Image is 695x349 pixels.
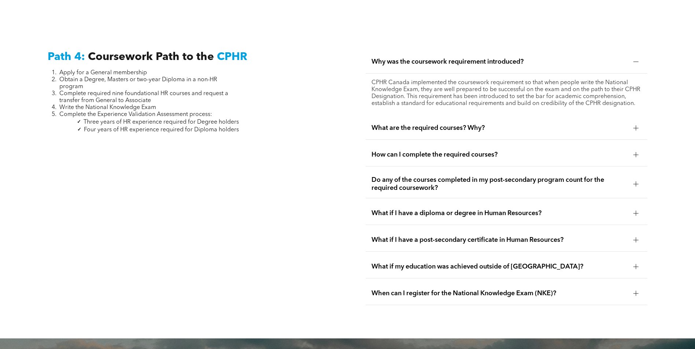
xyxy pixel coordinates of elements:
span: Complete required nine foundational HR courses and request a transfer from General to Associate [59,91,228,104]
span: What if I have a diploma or degree in Human Resources? [371,209,628,217]
span: What if I have a post-secondary certificate in Human Resources? [371,236,628,244]
span: What are the required courses? Why? [371,124,628,132]
span: Obtain a Degree, Masters or two-year Diploma in a non-HR program [59,77,217,90]
span: Coursework Path to the [88,52,214,63]
p: CPHR Canada implemented the coursework requirement so that when people write the National Knowled... [371,79,642,107]
span: Do any of the courses completed in my post-secondary program count for the required coursework? [371,176,628,192]
span: Path 4: [48,52,85,63]
span: How can I complete the required courses? [371,151,628,159]
span: Complete the Experience Validation Assessment process: [59,112,212,117]
span: What if my education was achieved outside of [GEOGRAPHIC_DATA]? [371,263,628,271]
span: When can I register for the National Knowledge Exam (NKE)? [371,289,628,297]
span: Four years of HR experience required for Diploma holders [84,127,239,133]
span: Why was the coursework requirement introduced? [371,58,628,66]
span: Three years of HR experience required for Degree holders [84,119,239,125]
span: Write the National Knowledge Exam [59,105,156,110]
span: Apply for a General membership [59,70,147,76]
span: CPHR [217,52,247,63]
